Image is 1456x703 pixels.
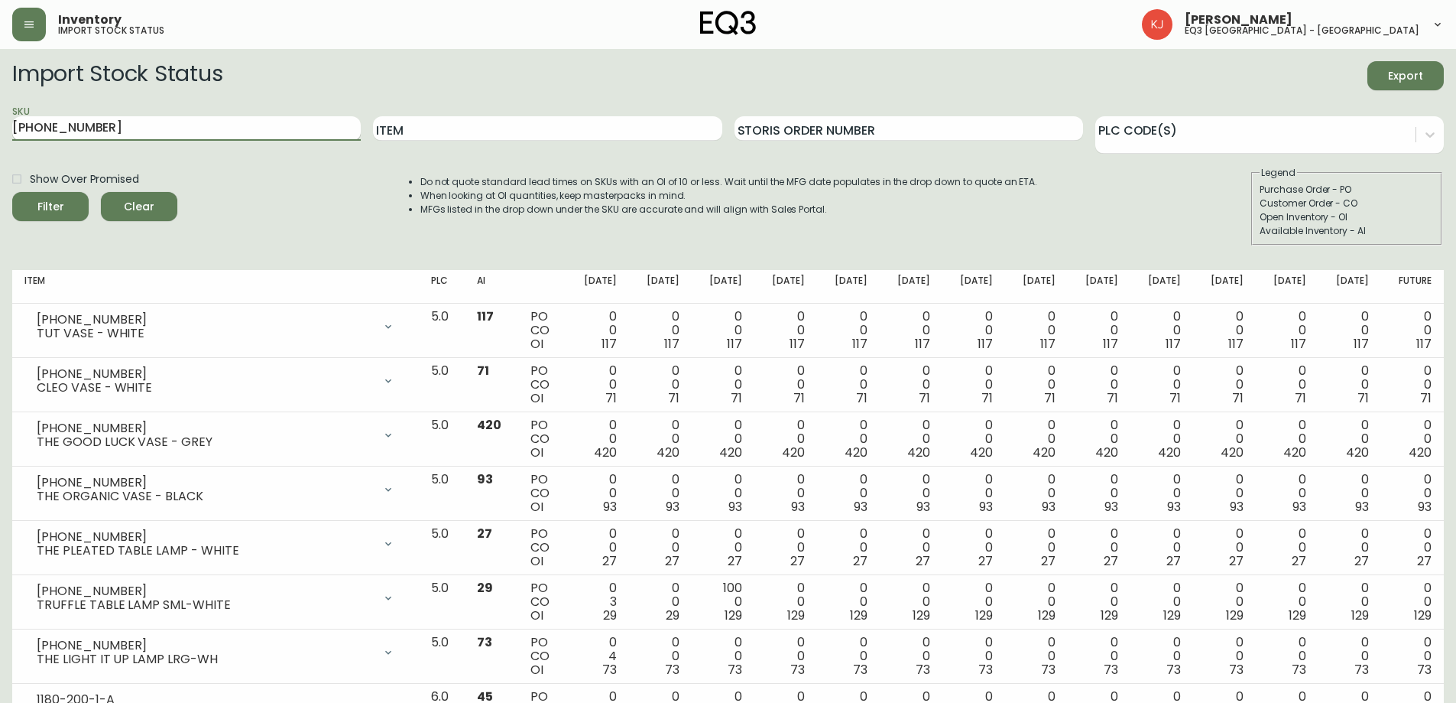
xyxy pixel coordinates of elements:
div: TUT VASE - WHITE [37,327,373,340]
span: 73 [916,661,930,679]
div: 0 0 [1143,364,1181,405]
div: THE LIGHT IT UP LAMP LRG-WH [37,653,373,666]
span: 71 [1107,389,1118,407]
span: 93 [791,498,805,516]
span: 73 [978,661,993,679]
div: Available Inventory - AI [1260,224,1434,238]
span: Show Over Promised [30,171,139,187]
div: 0 0 [1331,473,1369,514]
span: 420 [1095,444,1118,461]
th: [DATE] [1193,270,1256,304]
h5: import stock status [58,26,164,35]
span: 71 [1232,389,1244,407]
div: 100 0 [704,581,742,623]
span: OI [530,444,543,461]
span: OI [530,335,543,353]
td: 5.0 [419,630,465,684]
span: 27 [1166,552,1181,570]
span: 129 [787,607,805,624]
div: 0 0 [641,473,679,514]
div: PO CO [530,636,553,677]
span: 27 [1354,552,1369,570]
span: 117 [1416,335,1432,353]
h2: Import Stock Status [12,61,222,90]
div: PO CO [530,527,553,568]
span: 73 [1041,661,1056,679]
div: 0 0 [1080,473,1118,514]
div: [PHONE_NUMBER]CLEO VASE - WHITE [24,364,407,398]
span: 420 [719,444,742,461]
span: 129 [1289,607,1306,624]
div: 0 0 [767,418,805,460]
span: OI [530,498,543,516]
span: 73 [665,661,679,679]
div: 0 0 [892,527,930,568]
div: [PHONE_NUMBER]THE ORGANIC VASE - BLACK [24,473,407,506]
span: 71 [919,389,930,407]
div: 0 0 [892,310,930,351]
div: 0 0 [829,581,867,623]
button: Filter [12,192,89,221]
li: When looking at OI quantities, keep masterpacks in mind. [420,189,1038,203]
span: 73 [1292,661,1306,679]
span: 129 [1351,607,1369,624]
div: 0 0 [1205,636,1244,677]
div: THE PLEATED TABLE LAMP - WHITE [37,544,373,558]
div: THE ORGANIC VASE - BLACK [37,490,373,503]
div: [PHONE_NUMBER] [37,421,373,435]
th: [DATE] [1005,270,1068,304]
img: 24a625d34e264d2520941288c4a55f8e [1142,9,1172,40]
div: 0 0 [1017,636,1056,677]
div: PO CO [530,473,553,514]
button: Export [1367,61,1444,90]
span: 117 [1166,335,1181,353]
div: 0 0 [1143,581,1181,623]
span: 117 [477,308,494,325]
div: TRUFFLE TABLE LAMP SML-WHITE [37,598,373,612]
span: 71 [1169,389,1181,407]
span: 420 [477,416,501,434]
div: [PHONE_NUMBER]THE PLEATED TABLE LAMP - WHITE [24,527,407,561]
span: 27 [728,552,742,570]
div: 0 0 [955,418,993,460]
div: PO CO [530,310,553,351]
span: OI [530,661,543,679]
div: 0 0 [1080,527,1118,568]
span: 117 [1354,335,1369,353]
div: [PHONE_NUMBER] [37,313,373,327]
span: OI [530,389,543,407]
div: 0 0 [1205,310,1244,351]
span: 73 [1354,661,1369,679]
th: [DATE] [629,270,692,304]
div: 0 0 [704,364,742,405]
div: PO CO [530,581,553,623]
td: 5.0 [419,575,465,630]
span: 117 [664,335,679,353]
span: Export [1380,67,1432,86]
span: 93 [1104,498,1118,516]
span: 71 [668,389,679,407]
span: 93 [1292,498,1306,516]
div: 0 0 [641,364,679,405]
div: 0 0 [767,636,805,677]
span: Inventory [58,14,122,26]
div: 0 0 [1331,636,1369,677]
div: 0 0 [829,310,867,351]
span: 420 [594,444,617,461]
div: 0 0 [955,364,993,405]
div: 0 0 [579,473,617,514]
legend: Legend [1260,166,1297,180]
span: 27 [665,552,679,570]
div: 0 0 [767,310,805,351]
div: 0 0 [955,527,993,568]
span: 27 [916,552,930,570]
div: 0 4 [579,636,617,677]
th: [DATE] [754,270,817,304]
span: 420 [1033,444,1056,461]
div: 0 0 [767,581,805,623]
div: 0 0 [1331,527,1369,568]
div: 0 0 [704,527,742,568]
th: [DATE] [1068,270,1130,304]
div: 0 0 [579,418,617,460]
span: 73 [1417,661,1432,679]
